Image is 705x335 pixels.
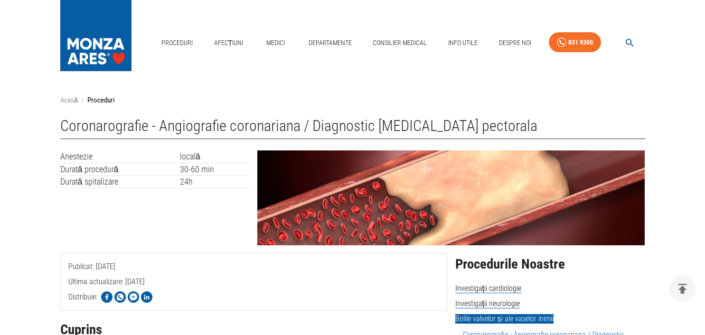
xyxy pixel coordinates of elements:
[180,150,250,163] td: locală
[444,33,481,53] a: Info Utile
[87,95,114,106] p: Proceduri
[305,33,356,53] a: Departamente
[158,33,197,53] a: Proceduri
[180,163,250,176] td: 30-60 min
[82,95,84,106] li: ›
[495,33,535,53] a: Despre Noi
[141,291,152,303] img: Share on LinkedIn
[455,314,554,324] span: Bolile valvelor și ale vaselor inimii
[455,257,645,272] h2: Procedurile Noastre
[60,176,180,188] td: Durată spitalizare
[549,32,601,53] a: 031 9300
[369,33,431,53] a: Consilier Medical
[568,37,593,48] div: 031 9300
[68,277,145,324] span: Ultima actualizare: [DATE]
[180,176,250,188] td: 24h
[60,163,180,176] td: Durată procedură
[60,96,78,104] a: Acasă
[114,291,126,303] img: Share on WhatsApp
[455,284,521,293] span: Investigații cardiologie
[60,117,645,139] h1: Coronarografie - Angiografie coronariana / Diagnostic [MEDICAL_DATA] pectorala
[669,276,696,302] button: delete
[455,299,520,308] span: Investigații neurologie
[60,95,645,106] nav: breadcrumb
[261,33,291,53] a: Medici
[210,33,247,53] a: Afecțiuni
[60,150,180,163] td: Anestezie
[68,291,97,303] p: Distribuie:
[257,150,645,245] img: Coronarografie - Angiografie coronariana | MONZA ARES
[128,291,139,303] img: Share on Facebook Messenger
[68,262,115,309] span: Publicat: [DATE]
[101,291,113,303] img: Share on Facebook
